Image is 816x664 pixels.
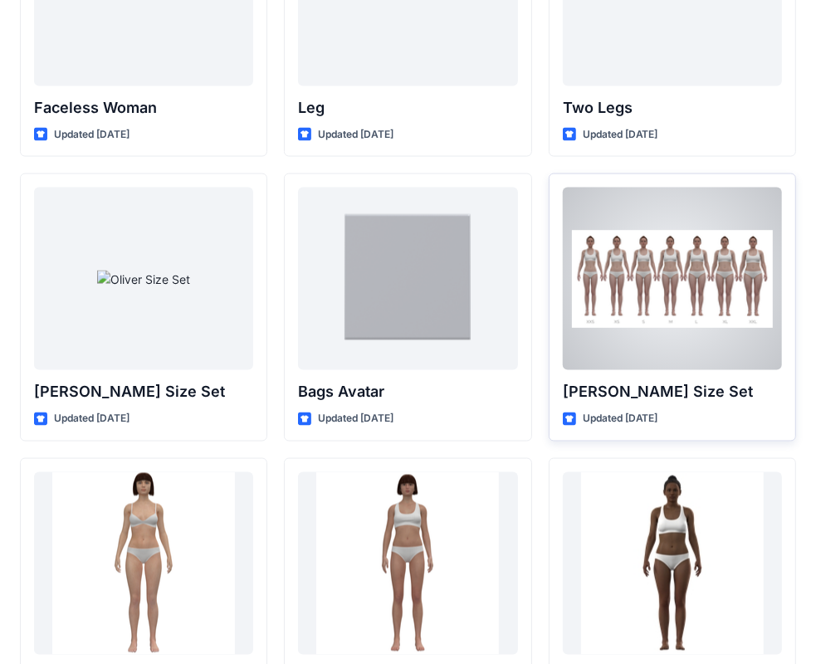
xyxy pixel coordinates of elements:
[54,410,129,427] p: Updated [DATE]
[583,410,658,427] p: Updated [DATE]
[563,472,782,655] a: Gabrielle
[298,188,517,370] a: Bags Avatar
[298,380,517,403] p: Bags Avatar
[563,380,782,403] p: [PERSON_NAME] Size Set
[54,126,129,144] p: Updated [DATE]
[563,96,782,120] p: Two Legs
[34,380,253,403] p: [PERSON_NAME] Size Set
[583,126,658,144] p: Updated [DATE]
[318,126,393,144] p: Updated [DATE]
[298,472,517,655] a: Emma
[563,188,782,370] a: Olivia Size Set
[298,96,517,120] p: Leg
[34,96,253,120] p: Faceless Woman
[318,410,393,427] p: Updated [DATE]
[34,472,253,655] a: Bella
[34,188,253,370] a: Oliver Size Set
